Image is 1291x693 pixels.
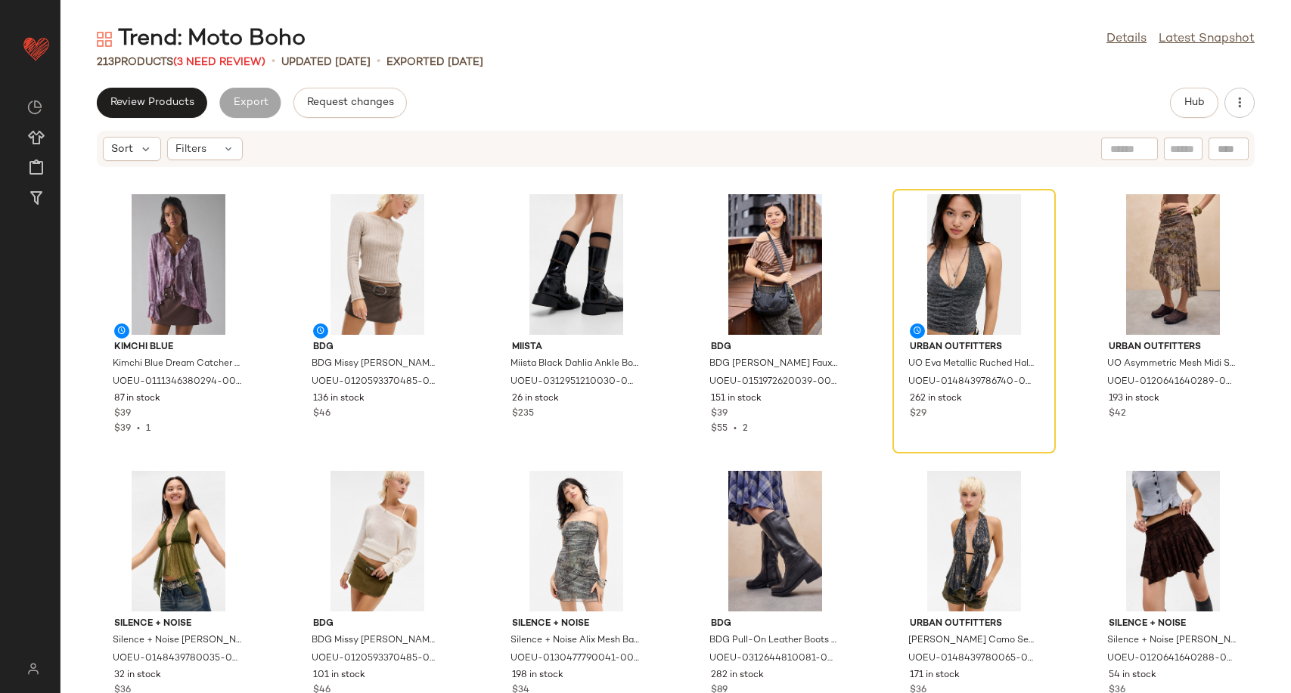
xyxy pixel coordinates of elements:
img: 0312951210030_001_m [500,194,653,335]
p: Exported [DATE] [386,54,483,70]
span: 151 in stock [711,392,762,406]
span: UOEU-0120593370485-000-020 [312,376,440,389]
img: 0151972620039_001_m [699,194,852,335]
span: • [272,53,275,71]
img: heart_red.DM2ytmEG.svg [21,33,51,63]
span: Request changes [306,97,394,109]
span: UOEU-0312644810081-000-001 [709,652,838,666]
span: UOEU-0148439780065-000-009 [908,652,1037,666]
span: BDG [PERSON_NAME] Faux Leather Sling Bag - Black at Urban Outfitters [709,357,838,371]
img: 0120593370485_020_a2 [301,194,454,335]
button: Request changes [293,88,407,118]
p: updated [DATE] [281,54,371,70]
img: svg%3e [18,663,48,675]
span: UOEU-0120641640288-000-021 [1107,652,1236,666]
span: Kimchi Blue Dream Catcher Flyaway Top - Purple M at Urban Outfitters [113,357,241,371]
span: 32 in stock [114,669,161,682]
span: UOEU-0120593370485-000-036 [312,652,440,666]
span: 198 in stock [512,669,563,682]
span: 101 in stock [313,669,365,682]
img: svg%3e [27,100,42,115]
span: Silence + Noise [PERSON_NAME] Halter Top - Khaki XS at Urban Outfitters [113,634,241,648]
span: Filters [175,141,206,157]
span: 26 in stock [512,392,559,406]
span: Urban Outfitters [1109,341,1237,354]
span: 213 [97,57,114,68]
span: BDG Pull-On Leather Boots - Black UK 7 at Urban Outfitters [709,634,838,648]
span: UO Asymmetric Mesh Midi Skirt - Brown XS at Urban Outfitters [1107,357,1236,371]
span: Hub [1184,97,1205,109]
img: 0120641640289_020_a2 [1097,194,1249,335]
span: UOEU-0130477790041-000-004 [511,652,639,666]
span: Review Products [110,97,194,109]
div: Trend: Moto Boho [97,24,306,54]
button: Hub [1170,88,1218,118]
span: Silence + Noise Alix Mesh Bandeau Mini Dress - Grey M at Urban Outfitters [511,634,639,648]
span: Urban Outfitters [910,617,1038,631]
img: 0130477790041_004_a2 [500,471,653,611]
span: 193 in stock [1109,392,1159,406]
span: 1 [146,424,151,434]
span: $235 [512,407,534,421]
img: 0148439786740_001_a2 [898,194,1050,335]
span: 262 in stock [910,392,962,406]
span: $46 [313,407,331,421]
span: Silence + Noise [114,617,243,631]
span: • [131,424,146,434]
span: BDG [711,341,839,354]
span: BDG [313,341,442,354]
span: (3 Need Review) [173,57,265,68]
span: UOEU-0111346380294-000-050 [113,376,241,389]
span: UOEU-0148439786740-000-001 [908,376,1037,389]
span: Silence + Noise [PERSON_NAME] Textured Asymmetric Mini Skirt - Chocolate L at Urban Outfitters [1107,634,1236,648]
span: UOEU-0151972620039-001-001 [709,376,838,389]
img: 0120641640288_021_a2 [1097,471,1249,611]
span: 171 in stock [910,669,960,682]
span: 136 in stock [313,392,365,406]
span: $39 [114,407,131,421]
span: Miista Black Dahlia Ankle Boots - Black UK 6 at Urban Outfitters [511,357,639,371]
span: UOEU-0120641640289-000-020 [1107,376,1236,389]
img: 0148439780035_036_a2 [102,471,255,611]
img: svg%3e [97,32,112,47]
img: 0111346380294_050_a2 [102,194,255,335]
img: 0120593370485_036_a2 [301,471,454,611]
span: Silence + Noise [1109,617,1237,631]
span: $39 [711,407,728,421]
span: 54 in stock [1109,669,1156,682]
span: 2 [743,424,748,434]
span: Miista [512,341,641,354]
a: Details [1106,30,1147,48]
img: 0312644810081_001_m [699,471,852,611]
span: 87 in stock [114,392,160,406]
span: UOEU-0148439780035-000-036 [113,652,241,666]
span: $42 [1109,407,1126,421]
span: BDG [711,617,839,631]
span: BDG Missy [PERSON_NAME] Skort - Khaki L at Urban Outfitters [312,634,440,648]
span: Silence + Noise [512,617,641,631]
span: BDG Missy [PERSON_NAME] Skort - Brown L at Urban Outfitters [312,357,440,371]
a: Latest Snapshot [1159,30,1255,48]
span: $29 [910,407,926,421]
button: Review Products [97,88,207,118]
img: 0148439780065_009_a2 [898,471,1050,611]
span: • [377,53,380,71]
span: [PERSON_NAME] Camo Sequin Top - Black S at Urban Outfitters [908,634,1037,648]
span: • [728,424,743,434]
span: BDG [313,617,442,631]
span: UO Eva Metallic Ruched Halter Top - Black M at Urban Outfitters [908,357,1037,371]
span: 282 in stock [711,669,764,682]
span: Urban Outfitters [910,341,1038,354]
span: Sort [111,141,133,157]
span: $39 [114,424,131,434]
span: $55 [711,424,728,434]
div: Products [97,54,265,70]
span: UOEU-0312951210030-000-001 [511,376,639,389]
span: Kimchi Blue [114,341,243,354]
